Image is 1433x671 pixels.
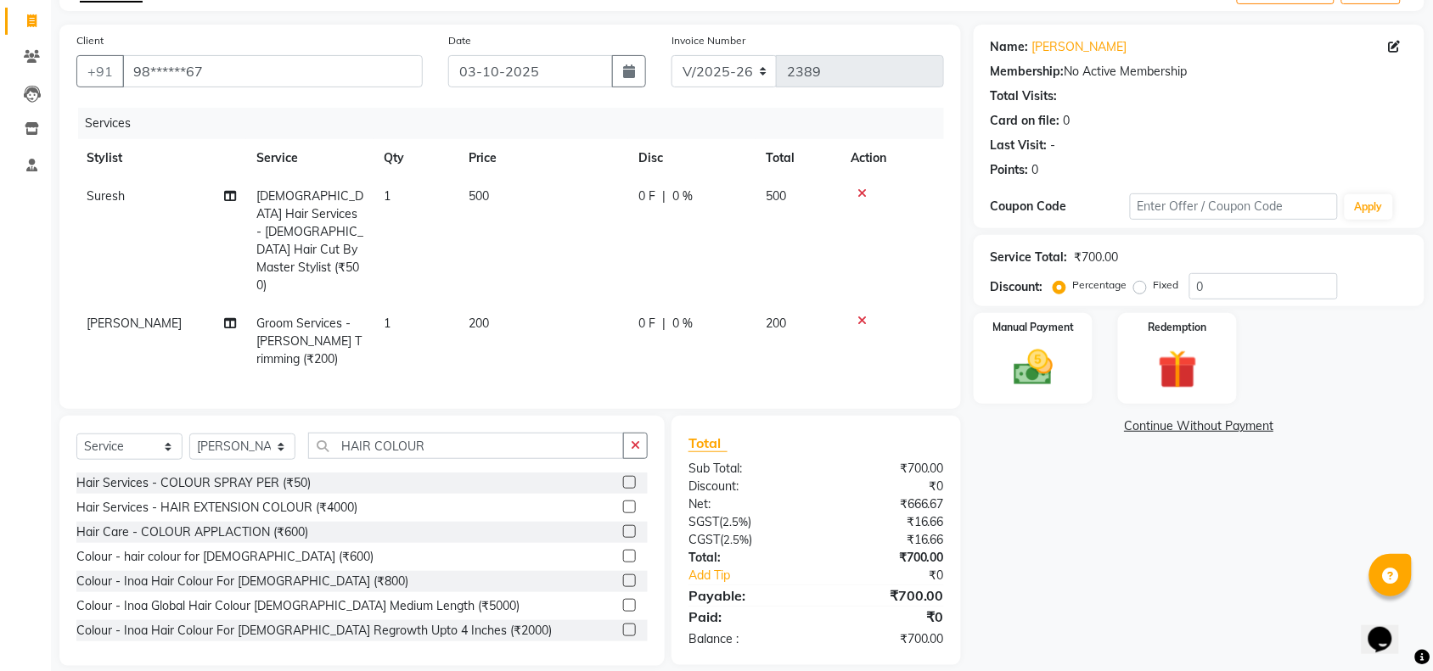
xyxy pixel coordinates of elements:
[458,139,628,177] th: Price
[638,187,655,205] span: 0 F
[840,139,944,177] th: Action
[384,188,391,204] span: 1
[76,55,124,87] button: +91
[662,187,666,205] span: |
[87,316,182,331] span: [PERSON_NAME]
[308,433,624,459] input: Search or Scan
[628,139,756,177] th: Disc
[991,161,1029,179] div: Points:
[756,139,840,177] th: Total
[816,630,957,648] div: ₹700.00
[723,533,749,546] span: 2.5%
[384,316,391,331] span: 1
[991,278,1043,296] div: Discount:
[816,585,957,606] div: ₹700.00
[688,532,720,547] span: CGST
[991,38,1029,56] div: Name:
[662,315,666,333] span: |
[977,417,1421,435] a: Continue Without Payment
[1362,603,1416,654] iframe: chat widget
[256,188,363,293] span: [DEMOGRAPHIC_DATA] Hair Services - [DEMOGRAPHIC_DATA] Hair Cut By Master Stylist (₹500)
[76,33,104,48] label: Client
[991,137,1048,154] div: Last Visit:
[676,567,840,584] a: Add Tip
[76,548,374,566] div: Colour - hair colour for [DEMOGRAPHIC_DATA] (₹600)
[1130,193,1338,220] input: Enter Offer / Coupon Code
[676,460,817,478] div: Sub Total:
[816,460,957,478] div: ₹700.00
[76,523,308,541] div: Hair Care - COLOUR APPLACTION (₹600)
[76,499,357,517] div: Hair Services - HAIR EXTENSION COLOUR (₹4000)
[816,513,957,531] div: ₹16.66
[122,55,423,87] input: Search by Name/Mobile/Email/Code
[766,316,786,331] span: 200
[1073,277,1127,293] label: Percentage
[816,478,957,495] div: ₹0
[840,567,957,584] div: ₹0
[374,139,458,177] th: Qty
[1075,249,1119,266] div: ₹700.00
[991,63,1065,81] div: Membership:
[1154,277,1179,293] label: Fixed
[816,495,957,513] div: ₹666.67
[1064,112,1071,130] div: 0
[676,478,817,495] div: Discount:
[1002,345,1065,390] img: _cash.svg
[676,531,817,549] div: ( )
[992,320,1074,335] label: Manual Payment
[676,513,817,531] div: ( )
[469,316,489,331] span: 200
[676,630,817,648] div: Balance :
[469,188,489,204] span: 500
[1032,161,1039,179] div: 0
[1032,38,1127,56] a: [PERSON_NAME]
[816,531,957,549] div: ₹16.66
[816,549,957,567] div: ₹700.00
[991,198,1130,215] div: Coupon Code
[638,315,655,333] span: 0 F
[1149,320,1207,335] label: Redemption
[1345,194,1393,220] button: Apply
[676,495,817,513] div: Net:
[676,585,817,606] div: Payable:
[688,514,719,529] span: SGST
[256,316,362,366] span: Groom Services - [PERSON_NAME] Trimming (₹200)
[991,249,1068,266] div: Service Total:
[688,434,728,452] span: Total
[76,573,408,590] div: Colour - Inoa Hair Colour For [DEMOGRAPHIC_DATA] (₹800)
[676,607,817,627] div: Paid:
[1146,345,1210,394] img: _gift.svg
[76,139,246,177] th: Stylist
[246,139,374,177] th: Service
[722,515,748,528] span: 2.5%
[76,474,311,492] div: Hair Services - COLOUR SPRAY PER (₹50)
[672,315,693,333] span: 0 %
[766,188,786,204] span: 500
[991,87,1058,105] div: Total Visits:
[448,33,471,48] label: Date
[991,112,1060,130] div: Card on file:
[672,187,693,205] span: 0 %
[991,63,1408,81] div: No Active Membership
[76,622,552,640] div: Colour - Inoa Hair Colour For [DEMOGRAPHIC_DATA] Regrowth Upto 4 Inches (₹2000)
[672,33,745,48] label: Invoice Number
[676,549,817,567] div: Total:
[78,108,957,139] div: Services
[816,607,957,627] div: ₹0
[87,188,125,204] span: Suresh
[1051,137,1056,154] div: -
[76,597,520,615] div: Colour - Inoa Global Hair Colour [DEMOGRAPHIC_DATA] Medium Length (₹5000)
